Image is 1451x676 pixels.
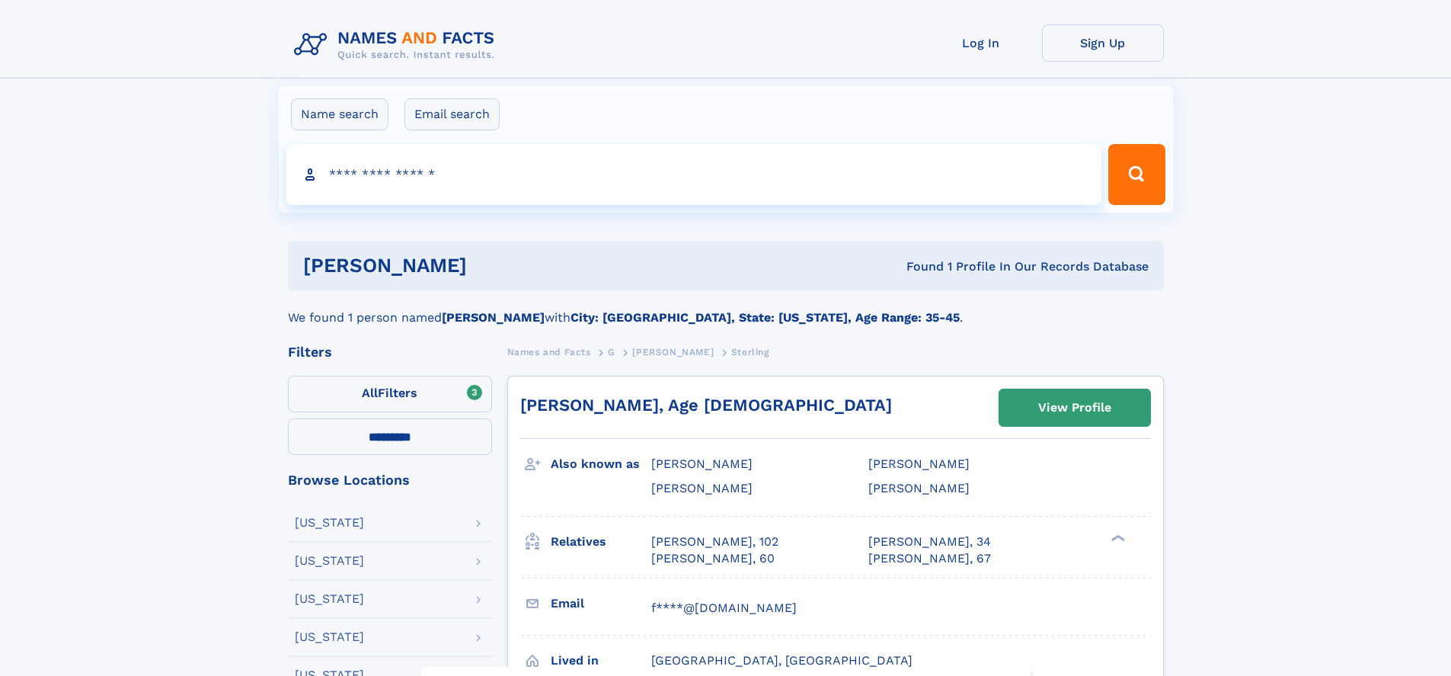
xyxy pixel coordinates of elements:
[632,342,714,361] a: [PERSON_NAME]
[520,396,892,415] a: [PERSON_NAME], Age [DEMOGRAPHIC_DATA]
[999,389,1150,426] a: View Profile
[868,550,991,567] a: [PERSON_NAME], 67
[295,517,364,529] div: [US_STATE]
[651,481,753,495] span: [PERSON_NAME]
[288,345,492,359] div: Filters
[608,347,615,357] span: G
[288,473,492,487] div: Browse Locations
[551,648,651,674] h3: Lived in
[686,258,1149,275] div: Found 1 Profile In Our Records Database
[291,98,388,130] label: Name search
[651,653,912,668] span: [GEOGRAPHIC_DATA], [GEOGRAPHIC_DATA]
[868,481,970,495] span: [PERSON_NAME]
[404,98,500,130] label: Email search
[288,376,492,412] label: Filters
[286,144,1102,205] input: search input
[442,310,545,325] b: [PERSON_NAME]
[1038,390,1111,425] div: View Profile
[551,591,651,617] h3: Email
[507,342,591,361] a: Names and Facts
[570,310,960,325] b: City: [GEOGRAPHIC_DATA], State: [US_STATE], Age Range: 35-45
[295,631,364,643] div: [US_STATE]
[362,386,378,400] span: All
[651,457,753,471] span: [PERSON_NAME]
[303,256,687,275] h1: [PERSON_NAME]
[295,593,364,605] div: [US_STATE]
[608,342,615,361] a: G
[651,550,775,567] a: [PERSON_NAME], 60
[731,347,769,357] span: Sterling
[1108,144,1165,205] button: Search Button
[632,347,714,357] span: [PERSON_NAME]
[288,290,1164,327] div: We found 1 person named with .
[651,533,778,550] a: [PERSON_NAME], 102
[868,533,991,550] a: [PERSON_NAME], 34
[920,24,1042,62] a: Log In
[868,457,970,471] span: [PERSON_NAME]
[551,451,651,477] h3: Also known as
[295,555,364,567] div: [US_STATE]
[551,529,651,555] h3: Relatives
[1107,533,1126,543] div: ❯
[1042,24,1164,62] a: Sign Up
[288,24,507,66] img: Logo Names and Facts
